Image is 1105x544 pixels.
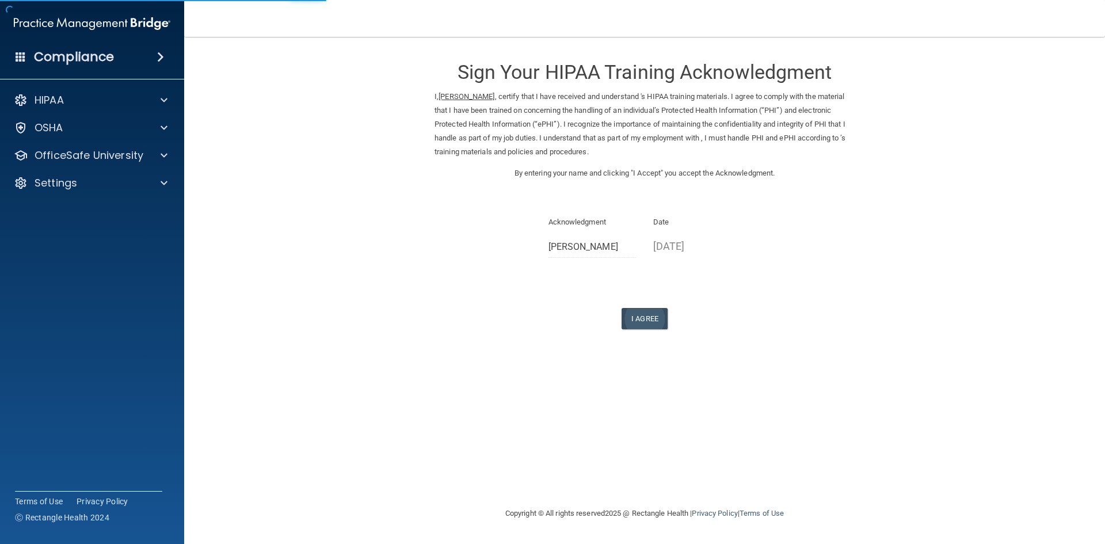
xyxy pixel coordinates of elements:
[622,308,668,329] button: I Agree
[14,93,167,107] a: HIPAA
[653,215,741,229] p: Date
[435,90,855,159] p: I, , certify that I have received and understand 's HIPAA training materials. I agree to comply w...
[548,215,637,229] p: Acknowledgment
[439,92,494,101] ins: [PERSON_NAME]
[435,62,855,83] h3: Sign Your HIPAA Training Acknowledgment
[653,237,741,256] p: [DATE]
[14,149,167,162] a: OfficeSafe University
[740,509,784,518] a: Terms of Use
[15,496,63,507] a: Terms of Use
[435,166,855,180] p: By entering your name and clicking "I Accept" you accept the Acknowledgment.
[14,176,167,190] a: Settings
[548,237,637,258] input: Full Name
[35,176,77,190] p: Settings
[35,121,63,135] p: OSHA
[35,93,64,107] p: HIPAA
[692,509,737,518] a: Privacy Policy
[14,12,170,35] img: PMB logo
[35,149,143,162] p: OfficeSafe University
[14,121,167,135] a: OSHA
[77,496,128,507] a: Privacy Policy
[435,495,855,532] div: Copyright © All rights reserved 2025 @ Rectangle Health | |
[15,512,109,523] span: Ⓒ Rectangle Health 2024
[34,49,114,65] h4: Compliance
